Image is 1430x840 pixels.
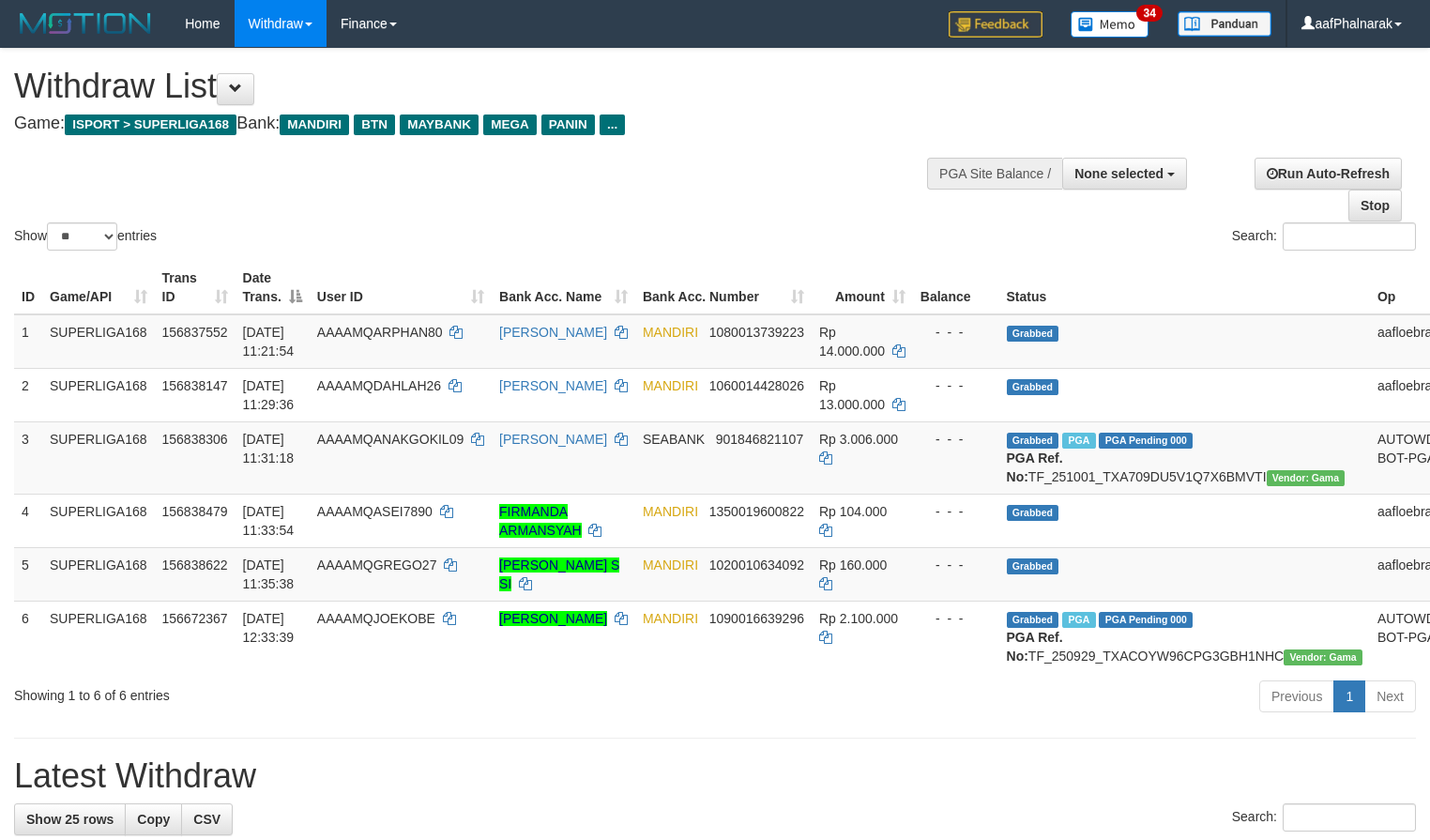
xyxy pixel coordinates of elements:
span: CSV [193,812,221,827]
span: MANDIRI [643,325,698,340]
span: Vendor URL: https://trx31.1velocity.biz [1284,649,1362,665]
span: AAAAMQANAKGOKIL09 [317,432,464,447]
a: [PERSON_NAME] S SI [499,557,619,591]
span: Rp 160.000 [819,557,887,573]
th: User ID: activate to sort column ascending [310,261,492,314]
div: - - - [920,323,992,342]
span: Grabbed [1007,505,1059,521]
td: 3 [14,421,42,494]
span: 156838306 [162,432,228,447]
span: Rp 14.000.000 [819,325,885,359]
span: Rp 104.000 [819,504,887,519]
span: [DATE] 11:35:38 [243,557,295,591]
span: PANIN [541,115,595,135]
a: [PERSON_NAME] [499,325,607,340]
span: MANDIRI [643,504,698,519]
span: ... [600,115,625,135]
span: Copy 1090016639296 to clipboard [709,611,804,626]
span: PGA Pending [1099,612,1193,628]
span: MEGA [483,115,537,135]
span: Rp 3.006.000 [819,432,898,447]
div: PGA Site Balance / [927,158,1062,190]
h1: Latest Withdraw [14,757,1416,795]
a: [PERSON_NAME] [499,378,607,393]
span: PGA Pending [1099,433,1193,449]
span: AAAAMQDAHLAH26 [317,378,441,393]
span: Copy 1080013739223 to clipboard [709,325,804,340]
th: Bank Acc. Name: activate to sort column ascending [492,261,635,314]
select: Showentries [47,222,117,251]
span: MAYBANK [400,115,479,135]
div: - - - [920,430,992,449]
a: Show 25 rows [14,803,126,835]
label: Show entries [14,222,157,251]
td: SUPERLIGA168 [42,314,155,369]
img: Feedback.jpg [949,11,1042,38]
span: AAAAMQGREGO27 [317,557,437,573]
div: - - - [920,609,992,628]
td: SUPERLIGA168 [42,494,155,547]
img: MOTION_logo.png [14,9,157,38]
span: [DATE] 11:31:18 [243,432,295,466]
span: AAAAMQASEI7890 [317,504,433,519]
span: [DATE] 11:21:54 [243,325,295,359]
span: None selected [1074,166,1164,181]
th: Status [999,261,1370,314]
h4: Game: Bank: [14,115,935,133]
a: [PERSON_NAME] [499,611,607,626]
span: 156837552 [162,325,228,340]
span: Rp 2.100.000 [819,611,898,626]
a: Previous [1259,680,1334,712]
span: MANDIRI [643,378,698,393]
span: Marked by aafsengchandara [1062,433,1095,449]
span: 156672367 [162,611,228,626]
input: Search: [1283,222,1416,251]
span: BTN [354,115,395,135]
a: CSV [181,803,233,835]
span: 156838479 [162,504,228,519]
a: Copy [125,803,182,835]
th: Amount: activate to sort column ascending [812,261,913,314]
td: TF_251001_TXA709DU5V1Q7X6BMVTI [999,421,1370,494]
span: MANDIRI [280,115,349,135]
td: 2 [14,368,42,421]
a: [PERSON_NAME] [499,432,607,447]
a: Run Auto-Refresh [1255,158,1402,190]
th: Trans ID: activate to sort column ascending [155,261,236,314]
th: Balance [913,261,999,314]
td: 1 [14,314,42,369]
span: [DATE] 12:33:39 [243,611,295,645]
span: ISPORT > SUPERLIGA168 [65,115,236,135]
td: SUPERLIGA168 [42,547,155,601]
div: - - - [920,376,992,395]
td: SUPERLIGA168 [42,601,155,673]
button: None selected [1062,158,1187,190]
th: Bank Acc. Number: activate to sort column ascending [635,261,812,314]
span: Rp 13.000.000 [819,378,885,412]
span: Copy [137,812,170,827]
img: Button%20Memo.svg [1071,11,1149,38]
span: Grabbed [1007,379,1059,395]
span: Copy 1060014428026 to clipboard [709,378,804,393]
span: 156838147 [162,378,228,393]
h1: Withdraw List [14,68,935,105]
th: ID [14,261,42,314]
td: SUPERLIGA168 [42,421,155,494]
a: Stop [1348,190,1402,221]
span: Show 25 rows [26,812,114,827]
img: panduan.png [1178,11,1271,37]
span: AAAAMQARPHAN80 [317,325,443,340]
span: Copy 1350019600822 to clipboard [709,504,804,519]
div: Showing 1 to 6 of 6 entries [14,679,582,705]
span: AAAAMQJOEKOBE [317,611,435,626]
span: Grabbed [1007,326,1059,342]
td: TF_250929_TXACOYW96CPG3GBH1NHC [999,601,1370,673]
span: Marked by aafsengchandara [1062,612,1095,628]
input: Search: [1283,803,1416,832]
div: - - - [920,556,992,574]
a: Next [1364,680,1416,712]
td: 5 [14,547,42,601]
b: PGA Ref. No: [1007,451,1063,484]
a: FIRMANDA ARMANSYAH [499,504,582,538]
span: Grabbed [1007,433,1059,449]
